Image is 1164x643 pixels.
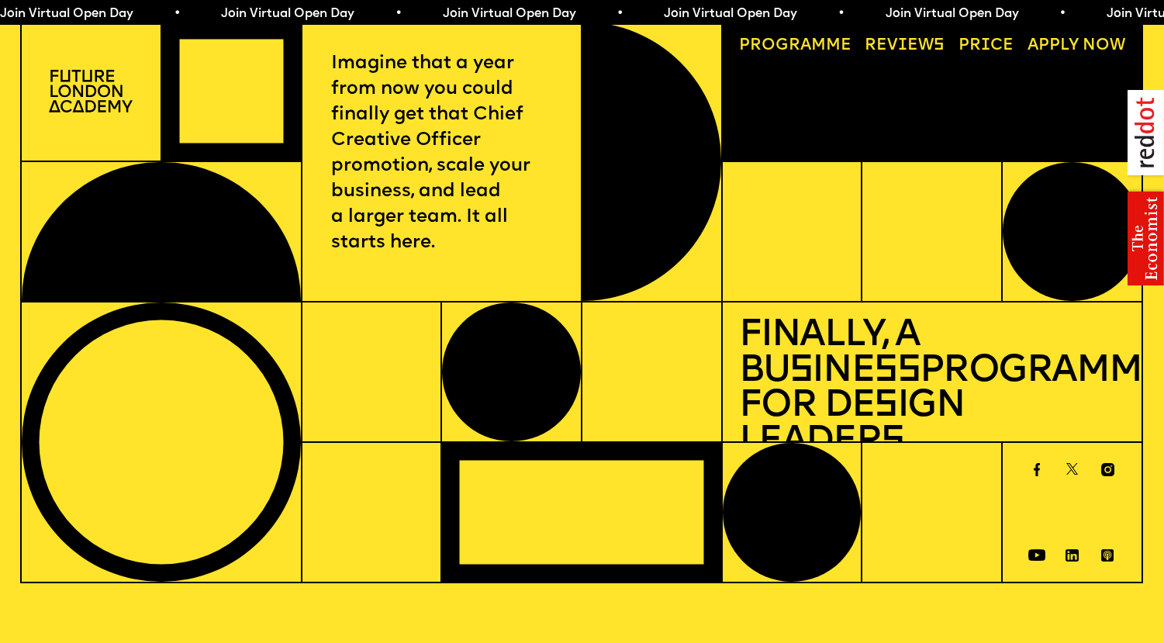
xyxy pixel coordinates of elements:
[874,388,897,425] span: s
[1020,29,1134,61] a: Apply now
[1059,8,1066,20] span: •
[1028,38,1038,54] span: A
[951,29,1022,61] a: Price
[395,8,402,20] span: •
[881,423,904,461] span: s
[739,319,1126,461] h1: Finally, a Bu ine Programme for De ign Leader
[331,51,551,256] p: Imagine that a year from now you could finally get that Chief Creative Officer promotion, scale y...
[857,29,953,61] a: Reviews
[731,29,859,61] a: Programme
[789,353,813,390] span: s
[874,353,920,390] span: ss
[617,8,623,20] span: •
[800,38,811,54] span: a
[838,8,845,20] span: •
[174,8,181,20] span: •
